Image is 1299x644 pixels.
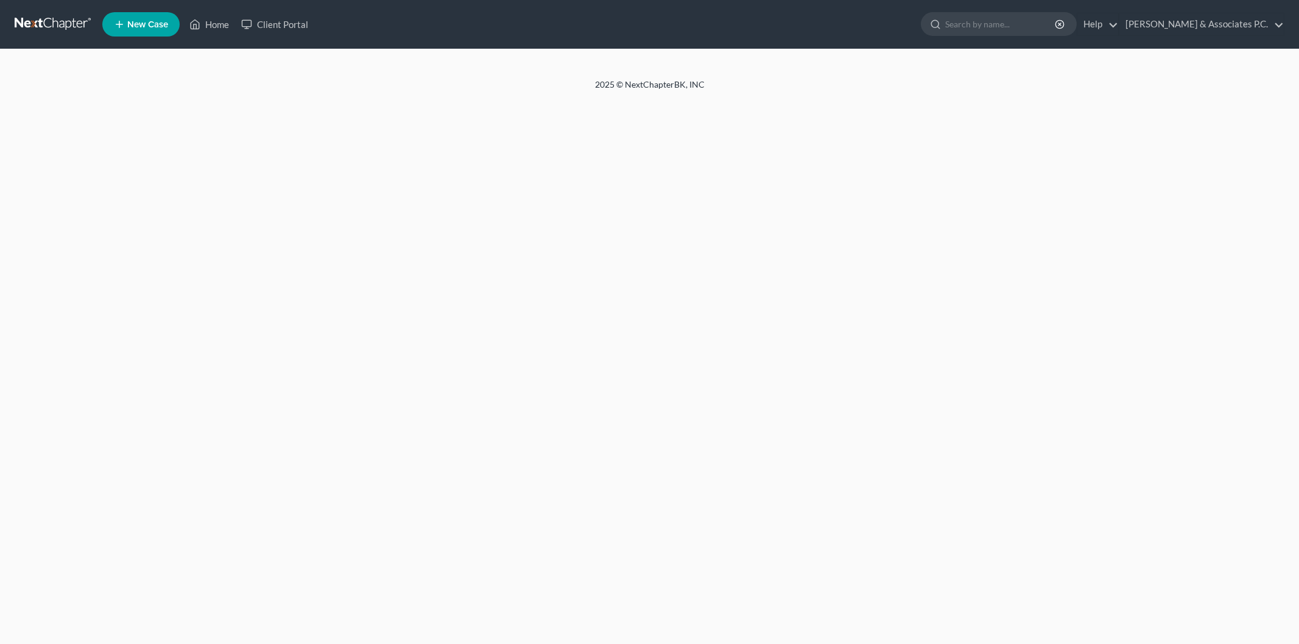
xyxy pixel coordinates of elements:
span: New Case [127,20,168,29]
a: Home [183,13,235,35]
a: Client Portal [235,13,314,35]
a: [PERSON_NAME] & Associates P.C. [1119,13,1284,35]
input: Search by name... [945,13,1057,35]
a: Help [1077,13,1118,35]
div: 2025 © NextChapterBK, INC [303,79,997,100]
